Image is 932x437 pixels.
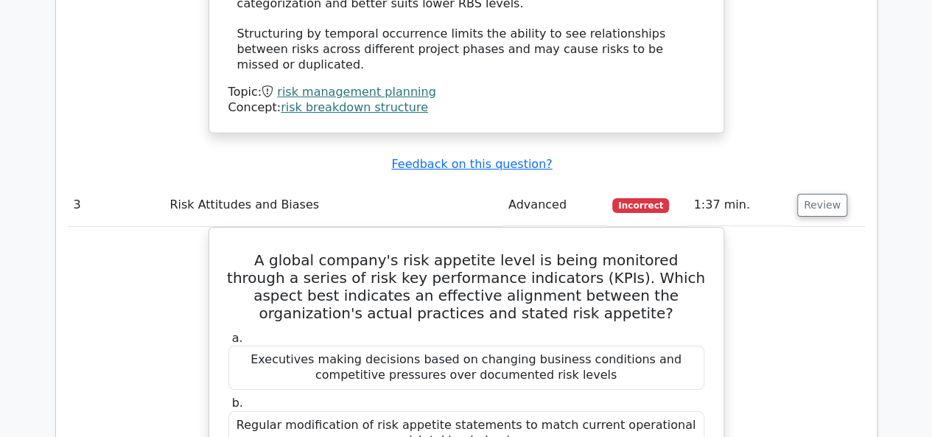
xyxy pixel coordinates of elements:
[232,396,243,410] span: b.
[502,184,606,226] td: Advanced
[391,157,552,171] a: Feedback on this question?
[164,184,502,226] td: Risk Attitudes and Biases
[797,194,847,217] button: Review
[277,85,435,99] a: risk management planning
[68,184,164,226] td: 3
[228,85,704,100] div: Topic:
[232,331,243,345] span: a.
[281,100,428,114] a: risk breakdown structure
[612,198,669,213] span: Incorrect
[228,346,704,390] div: Executives making decisions based on changing business conditions and competitive pressures over ...
[228,100,704,116] div: Concept:
[227,251,706,322] h5: A global company's risk appetite level is being monitored through a series of risk key performanc...
[687,184,791,226] td: 1:37 min.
